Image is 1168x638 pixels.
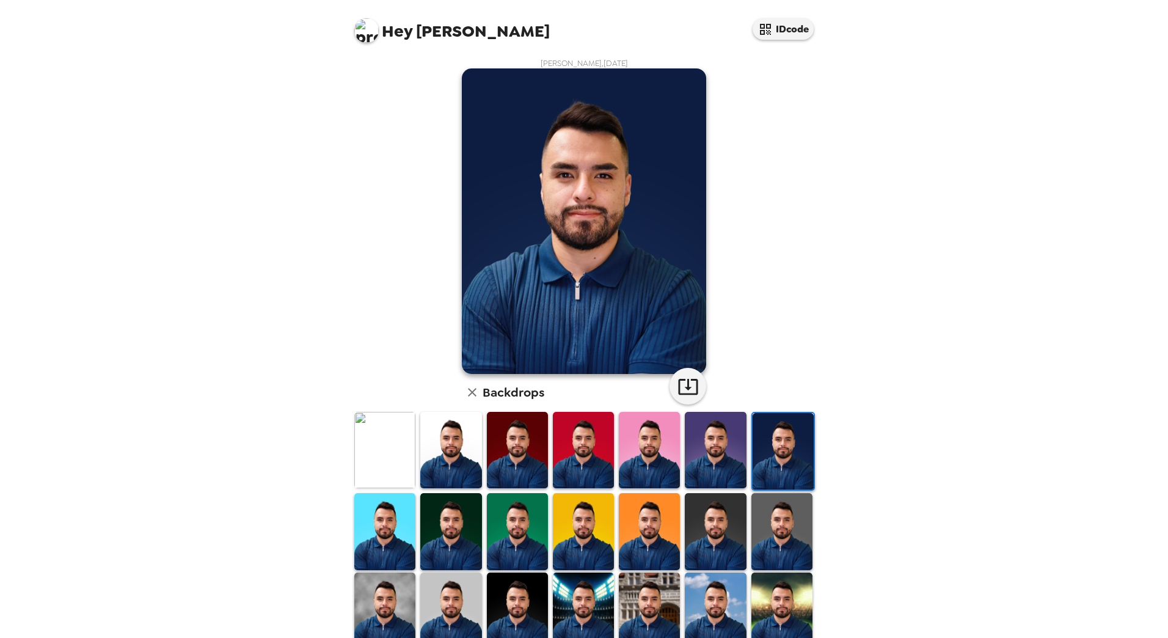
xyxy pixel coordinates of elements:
[382,20,412,42] span: Hey
[354,18,379,43] img: profile pic
[354,12,550,40] span: [PERSON_NAME]
[541,58,628,68] span: [PERSON_NAME] , [DATE]
[753,18,814,40] button: IDcode
[354,412,415,488] img: Original
[462,68,706,374] img: user
[483,383,544,402] h6: Backdrops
